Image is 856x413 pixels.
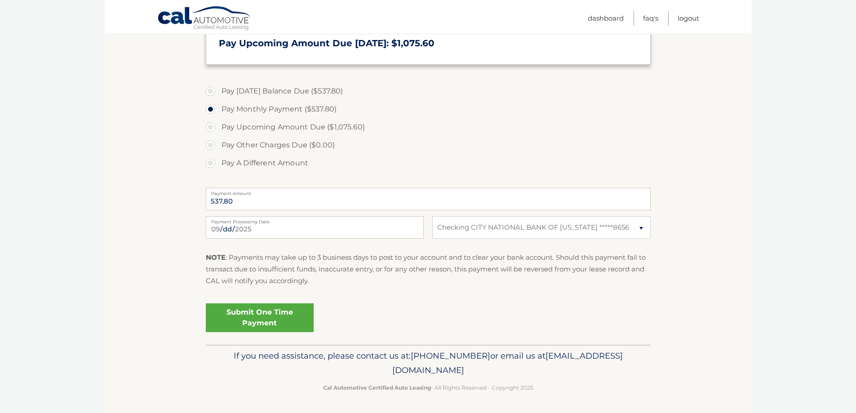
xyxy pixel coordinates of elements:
[206,100,651,118] label: Pay Monthly Payment ($537.80)
[206,216,424,223] label: Payment Processing Date
[206,303,314,332] a: Submit One Time Payment
[392,351,623,375] span: [EMAIL_ADDRESS][DOMAIN_NAME]
[206,154,651,172] label: Pay A Different Amount
[411,351,490,361] span: [PHONE_NUMBER]
[206,82,651,100] label: Pay [DATE] Balance Due ($537.80)
[206,216,424,239] input: Payment Date
[219,38,638,49] h3: Pay Upcoming Amount Due [DATE]: $1,075.60
[206,188,651,195] label: Payment Amount
[206,253,226,262] strong: NOTE
[643,11,658,26] a: FAQ's
[588,11,624,26] a: Dashboard
[206,136,651,154] label: Pay Other Charges Due ($0.00)
[678,11,699,26] a: Logout
[206,118,651,136] label: Pay Upcoming Amount Due ($1,075.60)
[212,383,645,392] p: - All Rights Reserved - Copyright 2025
[157,6,252,32] a: Cal Automotive
[206,252,651,287] p: : Payments may take up to 3 business days to post to your account and to clear your bank account....
[212,349,645,377] p: If you need assistance, please contact us at: or email us at
[323,384,431,391] strong: Cal Automotive Certified Auto Leasing
[206,188,651,210] input: Payment Amount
